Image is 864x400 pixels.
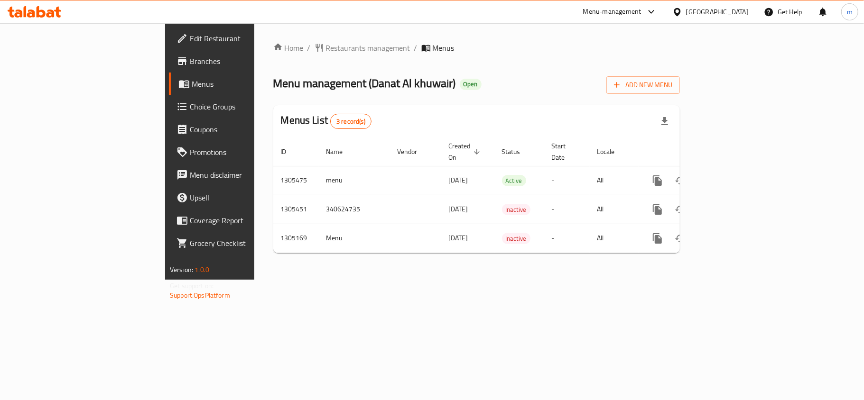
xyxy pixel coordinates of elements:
nav: breadcrumb [273,42,680,54]
span: Coverage Report [190,215,302,226]
td: All [590,166,639,195]
table: enhanced table [273,137,745,253]
span: Version: [170,264,193,276]
div: [GEOGRAPHIC_DATA] [686,7,749,17]
a: Branches [169,50,309,73]
a: Menu disclaimer [169,164,309,186]
span: 3 record(s) [331,117,371,126]
span: Menus [192,78,302,90]
div: Menu-management [583,6,641,18]
a: Coupons [169,118,309,141]
span: Inactive [502,233,530,244]
span: 1.0.0 [195,264,209,276]
button: more [646,227,669,250]
a: Support.OpsPlatform [170,289,230,301]
button: more [646,198,669,221]
span: Start Date [552,140,578,163]
span: Menu disclaimer [190,169,302,181]
a: Grocery Checklist [169,232,309,255]
a: Promotions [169,141,309,164]
button: Change Status [669,227,692,250]
span: Inactive [502,204,530,215]
th: Actions [639,137,745,166]
span: Promotions [190,146,302,158]
span: Vendor [398,146,430,157]
td: All [590,224,639,253]
span: Menus [433,42,455,54]
span: m [847,7,853,17]
span: ID [281,146,299,157]
td: Menu [319,224,390,253]
span: Edit Restaurant [190,33,302,44]
span: Status [502,146,533,157]
div: Active [502,175,526,186]
td: - [544,224,590,253]
span: Get support on: [170,280,214,292]
span: Active [502,175,526,186]
td: 340624735 [319,195,390,224]
li: / [414,42,418,54]
td: - [544,195,590,224]
a: Coverage Report [169,209,309,232]
a: Upsell [169,186,309,209]
span: [DATE] [449,203,468,215]
span: [DATE] [449,232,468,244]
span: [DATE] [449,174,468,186]
span: Choice Groups [190,101,302,112]
span: Add New Menu [614,79,672,91]
a: Menus [169,73,309,95]
td: All [590,195,639,224]
button: more [646,169,669,192]
div: Open [460,79,482,90]
a: Choice Groups [169,95,309,118]
div: Export file [653,110,676,133]
button: Change Status [669,169,692,192]
a: Edit Restaurant [169,27,309,50]
span: Grocery Checklist [190,237,302,249]
span: Coupons [190,124,302,135]
h2: Menus List [281,113,372,129]
span: Created On [449,140,483,163]
button: Add New Menu [606,76,680,94]
span: Upsell [190,192,302,203]
td: menu [319,166,390,195]
a: Restaurants management [315,42,410,54]
span: Restaurants management [326,42,410,54]
td: - [544,166,590,195]
span: Open [460,80,482,88]
span: Name [326,146,355,157]
div: Total records count [330,114,372,129]
span: Branches [190,55,302,67]
span: Menu management ( Danat Al khuwair ) [273,73,456,94]
span: Locale [597,146,627,157]
button: Change Status [669,198,692,221]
